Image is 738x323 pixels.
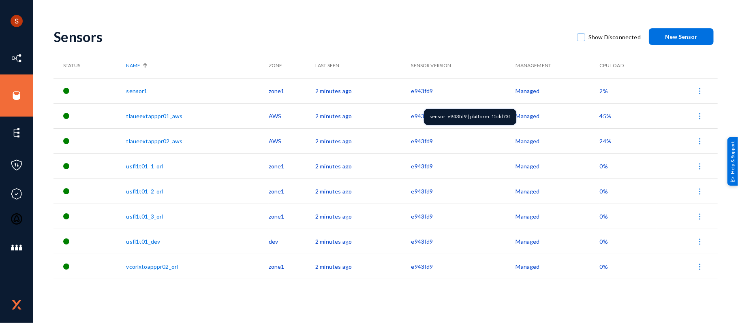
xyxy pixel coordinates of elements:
img: icon-more.svg [696,263,704,271]
td: e943fd9 [411,204,516,229]
img: icon-more.svg [696,87,704,95]
td: Managed [516,178,600,204]
th: Zone [269,53,315,78]
span: 0% [600,238,608,245]
td: zone1 [269,254,315,279]
a: usfl1t01_1_orl [126,163,163,170]
td: Managed [516,153,600,178]
img: icon-more.svg [696,162,704,170]
td: zone1 [269,78,315,103]
td: dev [269,229,315,254]
td: Managed [516,204,600,229]
span: 0% [600,188,608,195]
img: icon-more.svg [696,238,704,246]
td: 2 minutes ago [315,128,411,153]
span: 45% [600,113,611,119]
td: e943fd9 [411,254,516,279]
span: Show Disconnected [588,31,641,43]
img: icon-more.svg [696,137,704,145]
img: icon-inventory.svg [11,52,23,64]
td: 2 minutes ago [315,254,411,279]
td: Managed [516,128,600,153]
span: 0% [600,213,608,220]
div: Name [126,62,264,69]
td: AWS [269,128,315,153]
a: usfl1t01_2_orl [126,188,163,195]
div: Help & Support [727,137,738,186]
span: 0% [600,263,608,270]
td: Managed [516,78,600,103]
td: e943fd9 [411,153,516,178]
td: zone1 [269,178,315,204]
td: e943fd9 [411,178,516,204]
a: usfl1t01_3_orl [126,213,163,220]
img: icon-members.svg [11,242,23,254]
a: tlaueextapppr01_aws [126,113,182,119]
img: icon-compliance.svg [11,188,23,200]
span: 0% [600,163,608,170]
th: Last Seen [315,53,411,78]
button: New Sensor [649,28,714,45]
td: 2 minutes ago [315,103,411,128]
td: 2 minutes ago [315,178,411,204]
img: icon-sources.svg [11,89,23,102]
span: 2% [600,87,608,94]
img: help_support.svg [730,176,736,182]
td: 2 minutes ago [315,204,411,229]
img: icon-elements.svg [11,127,23,139]
td: Managed [516,103,600,128]
td: 2 minutes ago [315,229,411,254]
td: 2 minutes ago [315,78,411,103]
img: icon-more.svg [696,187,704,195]
div: sensor: e943fd9 | platform: 15dd73f [424,109,516,125]
div: Sensors [53,28,569,45]
th: Sensor Version [411,53,516,78]
a: tlaueextapppr02_aws [126,138,182,144]
img: icon-policies.svg [11,159,23,171]
a: usfl1t01_dev [126,238,160,245]
td: Managed [516,229,600,254]
td: 2 minutes ago [315,153,411,178]
th: Management [516,53,600,78]
span: New Sensor [665,33,697,40]
a: vcorlxtoapppr02_orl [126,263,178,270]
img: icon-more.svg [696,212,704,221]
td: zone1 [269,153,315,178]
td: e943fd9 [411,103,516,128]
th: Status [53,53,126,78]
img: icon-more.svg [696,112,704,120]
span: Name [126,62,140,69]
td: zone1 [269,204,315,229]
th: CPU Load [600,53,657,78]
td: e943fd9 [411,78,516,103]
img: ACg8ocLCHWB70YVmYJSZIkanuWRMiAOKj9BOxslbKTvretzi-06qRA=s96-c [11,15,23,27]
img: icon-oauth.svg [11,213,23,225]
td: e943fd9 [411,128,516,153]
span: 24% [600,138,611,144]
td: e943fd9 [411,229,516,254]
td: AWS [269,103,315,128]
td: Managed [516,254,600,279]
a: sensor1 [126,87,147,94]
